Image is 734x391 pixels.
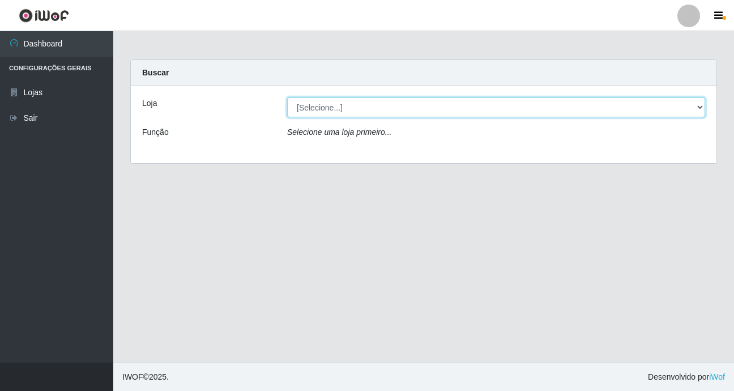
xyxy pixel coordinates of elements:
[142,97,157,109] label: Loja
[709,372,725,381] a: iWof
[122,371,169,383] span: © 2025 .
[142,68,169,77] strong: Buscar
[142,126,169,138] label: Função
[648,371,725,383] span: Desenvolvido por
[19,8,69,23] img: CoreUI Logo
[122,372,143,381] span: IWOF
[287,127,391,137] i: Selecione uma loja primeiro...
